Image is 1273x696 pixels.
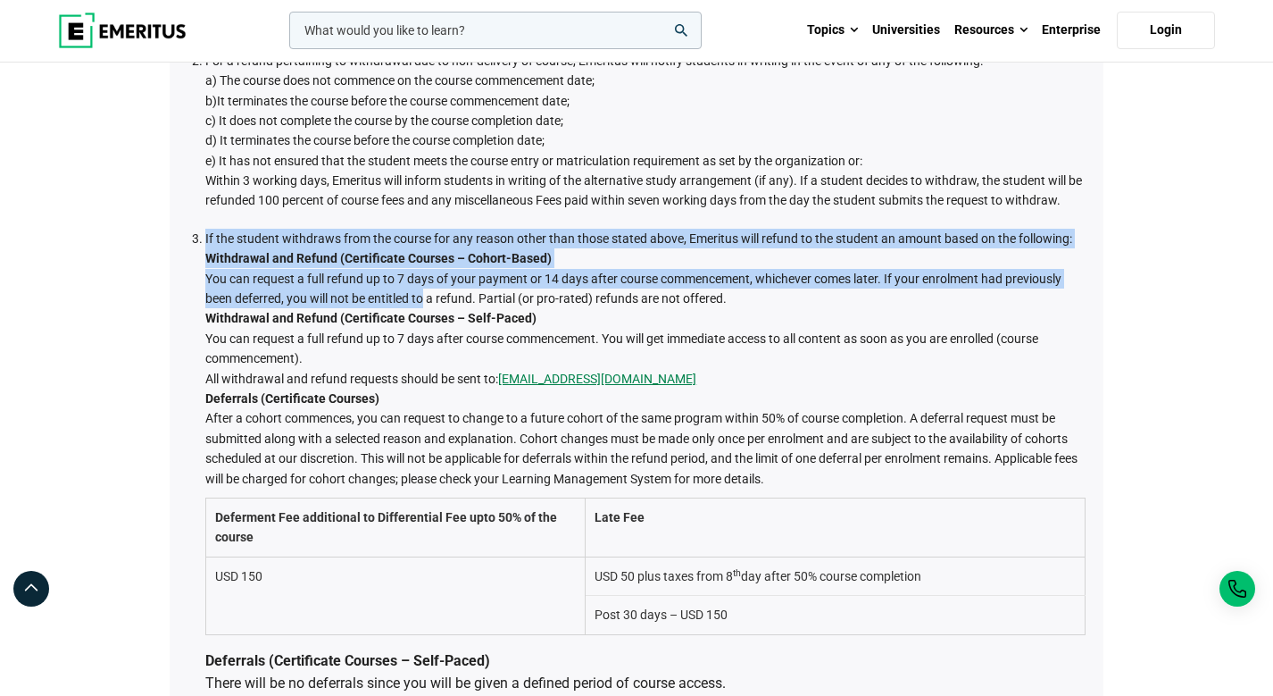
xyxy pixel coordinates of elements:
[215,510,557,544] strong: Deferment Fee additional to Differential Fee upto 50% of the course
[205,73,595,88] span: a) The course does not commence on the course commencement date;
[733,567,741,579] sup: th
[205,251,552,265] strong: Withdrawal and Refund (Certificate Courses – Cohort-Based)
[498,369,696,389] a: [EMAIL_ADDRESS][DOMAIN_NAME]
[595,510,645,524] strong: Late Fee
[205,94,570,108] span: b)It terminates the course before the course commencement date;
[585,596,1085,634] td: Post 30 days – USD 150
[206,557,586,634] td: USD 150
[205,391,379,406] strong: Deferrals (Certificate Courses)
[205,133,545,147] span: d) It terminates the course before the course completion date;
[205,652,490,669] strong: Deferrals (Certificate Courses – Self-Paced)
[1117,12,1215,49] a: Login
[205,154,862,168] span: e) It has not ensured that the student meets the course entry or matriculation requirement as set...
[289,12,702,49] input: woocommerce-product-search-field-0
[205,51,1086,211] li: For a refund pertaining to withdrawal due to non-delivery of course, Emeritus will notify student...
[205,113,563,128] span: c) It does not complete the course by the course completion date;
[585,557,1085,595] td: USD 50 plus taxes from 8 day after 50% course completion
[205,311,537,325] strong: Withdrawal and Refund (Certificate Courses – Self-Paced)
